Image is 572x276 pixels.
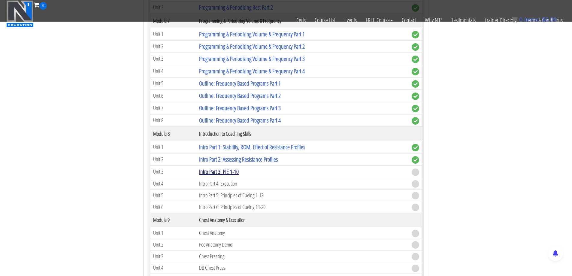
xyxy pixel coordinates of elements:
span: complete [412,31,419,38]
td: Unit 5 [150,77,196,89]
a: Intro Part 1: Stability, ROM, Effect of Resistance Profiles [199,143,305,151]
span: complete [412,156,419,164]
a: Programming & Periodizing Volume & Frequency Part 2 [199,42,305,50]
th: Module 8 [150,126,196,141]
a: Events [340,10,361,31]
td: Unit 3 [150,250,196,262]
a: Programming & Periodizing Volume & Frequency Part 3 [199,55,305,63]
td: DB Chest Press [196,262,408,274]
a: Outline: Frequency Based Programs Part 1 [199,79,281,87]
a: Outline: Frequency Based Programs Part 3 [199,104,281,112]
td: Unit 2 [150,40,196,53]
td: Unit 7 [150,102,196,114]
td: Unit 3 [150,165,196,178]
a: Certs [292,10,310,31]
span: complete [412,117,419,125]
span: 0 [39,2,47,10]
span: complete [412,56,419,63]
td: Intro Part 5: Principles of Cueing 1-12 [196,190,408,201]
td: Unit 1 [150,28,196,40]
span: complete [412,105,419,112]
a: Programming & Periodizing Volume & Frequency Part 4 [199,67,305,75]
td: Chest Anatomy [196,227,408,239]
a: Programming & Periodizing Volume & Frequency Part 1 [199,30,305,38]
bdi: 0.00 [542,16,557,23]
span: 0 [519,16,522,23]
a: Trainer Directory [480,10,521,31]
td: Unit 4 [150,262,196,274]
td: Unit 6 [150,201,196,213]
a: Intro Part 2: Assessing Resistance Profiles [199,155,278,163]
a: Why N1? [420,10,447,31]
th: Chest Anatomy & Execution [196,213,408,227]
td: Unit 1 [150,141,196,153]
th: Module 9 [150,213,196,227]
a: Intro Part 3: PIE 1-10 [199,168,239,176]
a: Outline: Frequency Based Programs Part 2 [199,92,281,100]
td: Intro Part 6: Principles of Cueing 13-20 [196,201,408,213]
span: items: [524,16,540,23]
img: n1-education [6,0,34,27]
span: complete [412,144,419,151]
a: 0 items: $0.00 [512,16,557,23]
a: Testimonials [447,10,480,31]
td: Pec Anatomy Demo [196,239,408,250]
span: complete [412,80,419,88]
td: Unit 5 [150,190,196,201]
img: icon11.png [512,17,518,23]
span: complete [412,68,419,75]
a: FREE Course [361,10,397,31]
td: Unit 2 [150,239,196,250]
a: Outline: Frequency Based Programs Part 4 [199,116,281,124]
a: Course List [310,10,340,31]
a: Contact [397,10,420,31]
a: Terms & Conditions [521,10,567,31]
td: Unit 4 [150,65,196,77]
td: Chest Pressing [196,250,408,262]
td: Unit 2 [150,153,196,165]
th: Introduction to Coaching Skills [196,126,408,141]
td: Unit 4 [150,178,196,190]
td: Unit 1 [150,227,196,239]
td: Unit 8 [150,114,196,126]
span: $ [542,16,545,23]
td: Unit 3 [150,53,196,65]
span: complete [412,43,419,51]
td: Unit 6 [150,89,196,102]
a: 0 [34,1,47,9]
td: Intro Part 4: Execution [196,178,408,190]
span: complete [412,93,419,100]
